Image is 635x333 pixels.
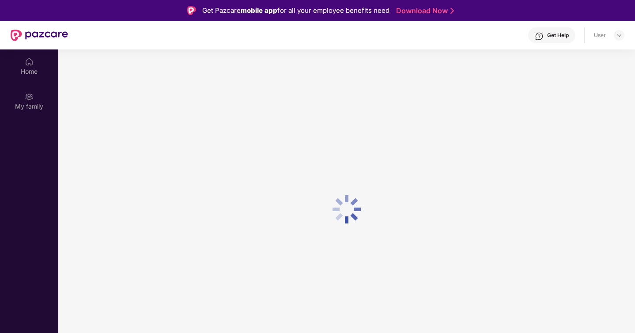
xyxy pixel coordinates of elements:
img: svg+xml;base64,PHN2ZyBpZD0iRHJvcGRvd24tMzJ4MzIiIHhtbG5zPSJodHRwOi8vd3d3LnczLm9yZy8yMDAwL3N2ZyIgd2... [616,32,623,39]
div: Get Pazcare for all your employee benefits need [202,5,389,16]
strong: mobile app [241,6,277,15]
div: Get Help [547,32,569,39]
img: Stroke [450,6,454,15]
img: New Pazcare Logo [11,30,68,41]
img: svg+xml;base64,PHN2ZyB3aWR0aD0iMjAiIGhlaWdodD0iMjAiIHZpZXdCb3g9IjAgMCAyMCAyMCIgZmlsbD0ibm9uZSIgeG... [25,92,34,101]
div: User [594,32,606,39]
img: Logo [187,6,196,15]
img: svg+xml;base64,PHN2ZyBpZD0iSG9tZSIgeG1sbnM9Imh0dHA6Ly93d3cudzMub3JnLzIwMDAvc3ZnIiB3aWR0aD0iMjAiIG... [25,57,34,66]
img: svg+xml;base64,PHN2ZyBpZD0iSGVscC0zMngzMiIgeG1sbnM9Imh0dHA6Ly93d3cudzMub3JnLzIwMDAvc3ZnIiB3aWR0aD... [535,32,544,41]
a: Download Now [396,6,451,15]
